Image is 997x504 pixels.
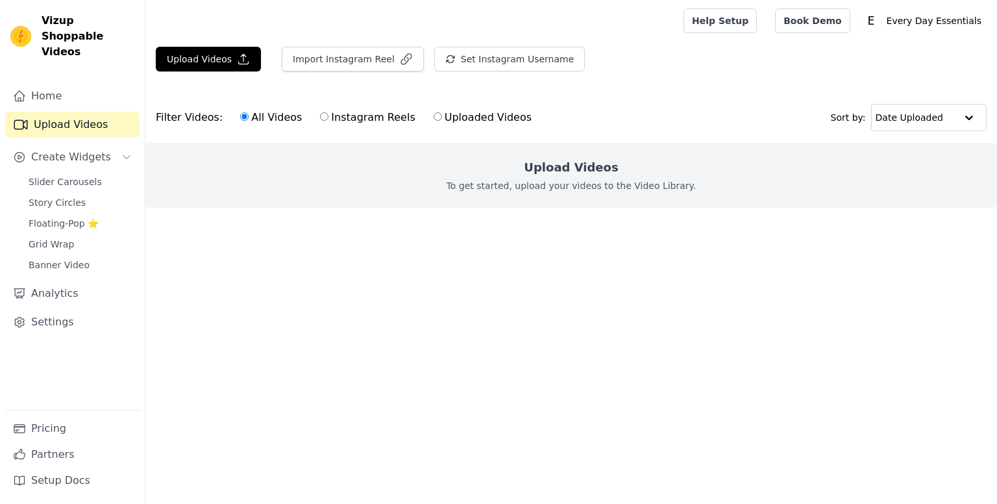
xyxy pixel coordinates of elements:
h2: Upload Videos [524,158,618,177]
input: All Videos [240,112,249,121]
a: Upload Videos [5,112,140,138]
a: Slider Carousels [21,173,140,191]
span: Floating-Pop ⭐ [29,217,99,230]
a: Pricing [5,416,140,442]
span: Grid Wrap [29,238,74,251]
img: Vizup [10,26,31,47]
button: Import Instagram Reel [282,47,424,71]
a: Book Demo [775,8,850,33]
a: Settings [5,309,140,335]
input: Instagram Reels [320,112,328,121]
button: Set Instagram Username [434,47,585,71]
span: Story Circles [29,196,86,209]
label: All Videos [240,109,302,126]
div: Sort by: [831,104,987,131]
input: Uploaded Videos [434,112,442,121]
a: Grid Wrap [21,235,140,253]
a: Setup Docs [5,468,140,494]
span: Create Widgets [31,149,111,165]
button: Upload Videos [156,47,261,71]
span: Vizup Shoppable Videos [42,13,134,60]
button: E Every Day Essentials [861,9,987,32]
a: Home [5,83,140,109]
a: Analytics [5,281,140,307]
a: Partners [5,442,140,468]
a: Story Circles [21,194,140,212]
a: Floating-Pop ⭐ [21,214,140,233]
label: Uploaded Videos [433,109,532,126]
a: Banner Video [21,256,140,274]
p: Every Day Essentials [881,9,987,32]
span: Slider Carousels [29,175,102,188]
p: To get started, upload your videos to the Video Library. [447,179,696,192]
div: Filter Videos: [156,103,539,132]
span: Banner Video [29,258,90,271]
label: Instagram Reels [319,109,415,126]
a: Help Setup [683,8,757,33]
button: Create Widgets [5,144,140,170]
text: E [867,14,874,27]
